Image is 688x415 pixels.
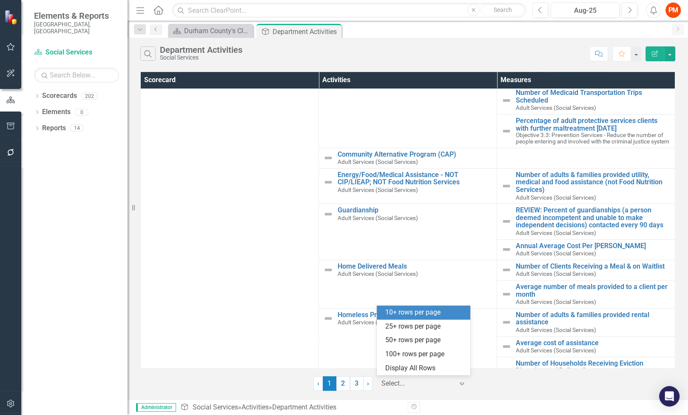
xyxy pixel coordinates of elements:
span: Elements & Reports [34,11,119,21]
div: Durham County's ClearPoint Site - Performance Management [184,26,251,36]
td: Double-Click to Edit Right Click for Context Menu [497,239,675,260]
img: Not Defined [501,265,512,275]
a: Number of adults & families provided utility, medical and food assistance (not Food Nutrition Ser... [516,171,671,194]
img: Not Defined [501,126,512,136]
span: 1 [323,376,336,391]
span: Adult Services (Social Services) [338,186,418,193]
div: 202 [81,92,98,100]
td: Double-Click to Edit Right Click for Context Menu [319,204,497,260]
td: Double-Click to Edit Right Click for Context Menu [319,260,497,308]
a: Number of Medicaid Transportation Trips Scheduled [516,89,671,104]
img: Not Defined [501,341,512,352]
a: Percentage of adult protective services clients with further maltreatment [DATE] [516,117,671,132]
div: 50+ rows per page [385,335,465,345]
a: Reports [42,123,66,133]
span: Adult Services (Social Services) [516,104,596,111]
a: 2 [336,376,350,391]
span: Adult Services (Social Services) [338,319,418,326]
span: Objective 3.3: Prevention Services - Reduce the number of people entering and involved with the c... [516,132,669,145]
td: Double-Click to Edit Right Click for Context Menu [497,204,675,239]
td: Double-Click to Edit Right Click for Context Menu [497,280,675,308]
img: Not Defined [501,366,512,376]
small: [GEOGRAPHIC_DATA], [GEOGRAPHIC_DATA] [34,21,119,35]
img: Not Defined [501,181,512,191]
div: Department Activities [160,45,242,54]
span: Adult Services (Social Services) [516,229,596,236]
td: Double-Click to Edit Right Click for Context Menu [497,260,675,280]
td: Double-Click to Edit Right Click for Context Menu [319,168,497,203]
td: Double-Click to Edit Right Click for Context Menu [319,308,497,385]
button: PM [665,3,681,18]
div: Social Services [160,54,242,61]
a: Annual Average Cost Per [PERSON_NAME] [516,242,671,250]
span: Adult Services (Social Services) [516,250,596,257]
a: Activities [241,403,268,411]
span: Adult Services (Social Services) [516,326,596,333]
span: Adult Services (Social Services) [516,194,596,201]
a: REVIEW: Percent of guardianships (a person deemed incompetent and unable to make independent deci... [516,206,671,229]
a: 3 [350,376,364,391]
input: Search Below... [34,68,119,83]
div: Display All Rows [385,363,465,373]
td: Double-Click to Edit Right Click for Context Menu [319,148,497,168]
div: 0 [75,109,88,116]
td: Double-Click to Edit Right Click for Context Menu [497,168,675,203]
a: Energy/Food/Medical Assistance - NOT CIP/LIEAP; NOT Food Nutrition Services [338,171,492,186]
td: Double-Click to Edit Right Click for Context Menu [497,336,675,357]
td: Double-Click to Edit Right Click for Context Menu [497,114,675,148]
div: » » [180,403,401,412]
div: Department Activities [273,26,339,37]
div: Aug-25 [554,6,617,16]
img: Not Defined [501,244,512,255]
div: 14 [70,125,84,132]
a: Social Services [192,403,238,411]
span: Adult Services (Social Services) [516,347,596,354]
td: Double-Click to Edit Right Click for Context Menu [497,86,675,114]
a: Scorecards [42,91,77,101]
div: 25+ rows per page [385,322,465,332]
div: Open Intercom Messenger [659,386,679,406]
a: Number of adults & families provided rental assistance [516,311,671,326]
span: › [367,379,369,387]
img: ClearPoint Strategy [4,10,19,25]
div: 100+ rows per page [385,349,465,359]
a: Community Alternative Program (CAP) [338,151,492,158]
img: Not Defined [501,95,512,106]
div: 10+ rows per page [385,308,465,318]
span: Adult Services (Social Services) [516,270,596,277]
button: Search [481,4,524,16]
img: Not Defined [501,317,512,327]
span: Search [494,6,512,13]
a: Number of Clients Receiving a Meal & on Waitlist [516,263,671,270]
div: Department Activities [272,403,336,411]
img: Not Defined [501,216,512,226]
a: Durham County's ClearPoint Site - Performance Management [170,26,251,36]
img: Not Defined [323,265,333,275]
span: Adult Services (Social Services) [338,270,418,277]
input: Search ClearPoint... [172,3,526,18]
a: Elements [42,107,71,117]
a: Homeless Prevention [338,311,492,319]
a: Average number of meals provided to a client per month [516,283,671,298]
img: Not Defined [501,289,512,299]
img: Not Defined [323,209,333,219]
img: Not Defined [323,313,333,323]
td: Double-Click to Edit Right Click for Context Menu [497,357,675,385]
button: Aug-25 [551,3,620,18]
a: Number of Households Receiving Eviction Diversion and Dollars Spent [516,360,671,375]
img: Not Defined [323,153,333,163]
span: Adult Services (Social Services) [338,215,418,221]
td: Double-Click to Edit Right Click for Context Menu [497,308,675,336]
span: Adult Services (Social Services) [338,158,418,165]
span: Adult Services (Social Services) [516,298,596,305]
a: Guardianship [338,206,492,214]
a: Social Services [34,48,119,57]
span: Administrator [136,403,176,412]
img: Not Defined [323,177,333,187]
span: ‹ [317,379,319,387]
a: Average cost of assistance [516,339,671,347]
a: Home Delivered Meals [338,263,492,270]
